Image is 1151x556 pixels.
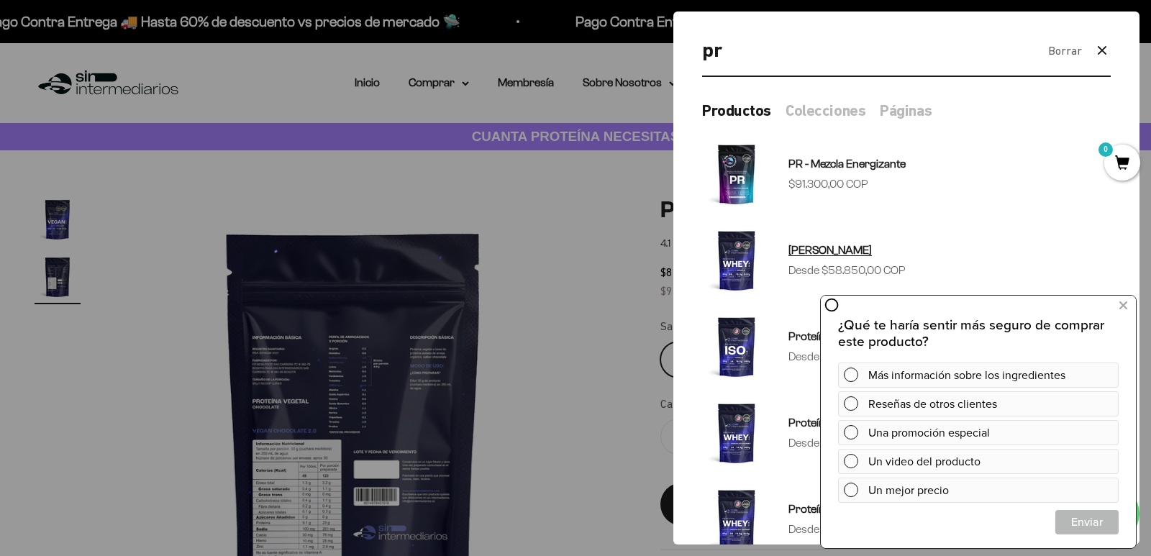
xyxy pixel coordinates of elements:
span: Proteína Whey - Chocolate [788,503,920,515]
a: [PERSON_NAME] Desde $58.850,00 COP [702,226,1111,295]
sale-price: Desde $58.850,00 COP [788,261,906,280]
a: PR - Mezcla Energizante $91.300,00 COP [702,140,1111,209]
img: Proteína Whey [702,398,771,468]
sale-price: Desde $58.850,00 COP [788,434,906,452]
button: Páginas [880,100,932,122]
button: Productos [702,100,771,122]
a: 0 [1104,156,1140,172]
mark: 0 [1097,141,1114,158]
span: [PERSON_NAME] [788,244,872,256]
img: Proteína Whey - Chocolate [702,485,771,554]
sale-price: Desde $81.400,00 COP [788,347,902,366]
a: Proteína Whey - Chocolate Desde $58.850,00 COP [702,485,1111,554]
img: Proteína Aislada ISO - Vainilla [702,312,771,381]
input: Buscar [702,35,1037,67]
a: Proteína Aislada ISO - Vainilla Desde $81.400,00 COP [702,312,1111,381]
span: Proteína Whey [788,416,863,429]
img: Proteína Whey - Vainilla [702,226,771,295]
a: Proteína Whey Desde $58.850,00 COP [702,398,1111,468]
button: Colecciones [786,100,865,122]
iframe: zigpoll-iframe [821,294,1136,548]
sale-price: Desde $58.850,00 COP [788,520,906,539]
span: Proteína Aislada ISO - Vainilla [788,330,929,342]
button: Borrar [1048,42,1082,60]
sale-price: $91.300,00 COP [788,175,868,193]
img: PR - Mezcla Energizante [702,140,771,209]
span: PR - Mezcla Energizante [788,158,906,170]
